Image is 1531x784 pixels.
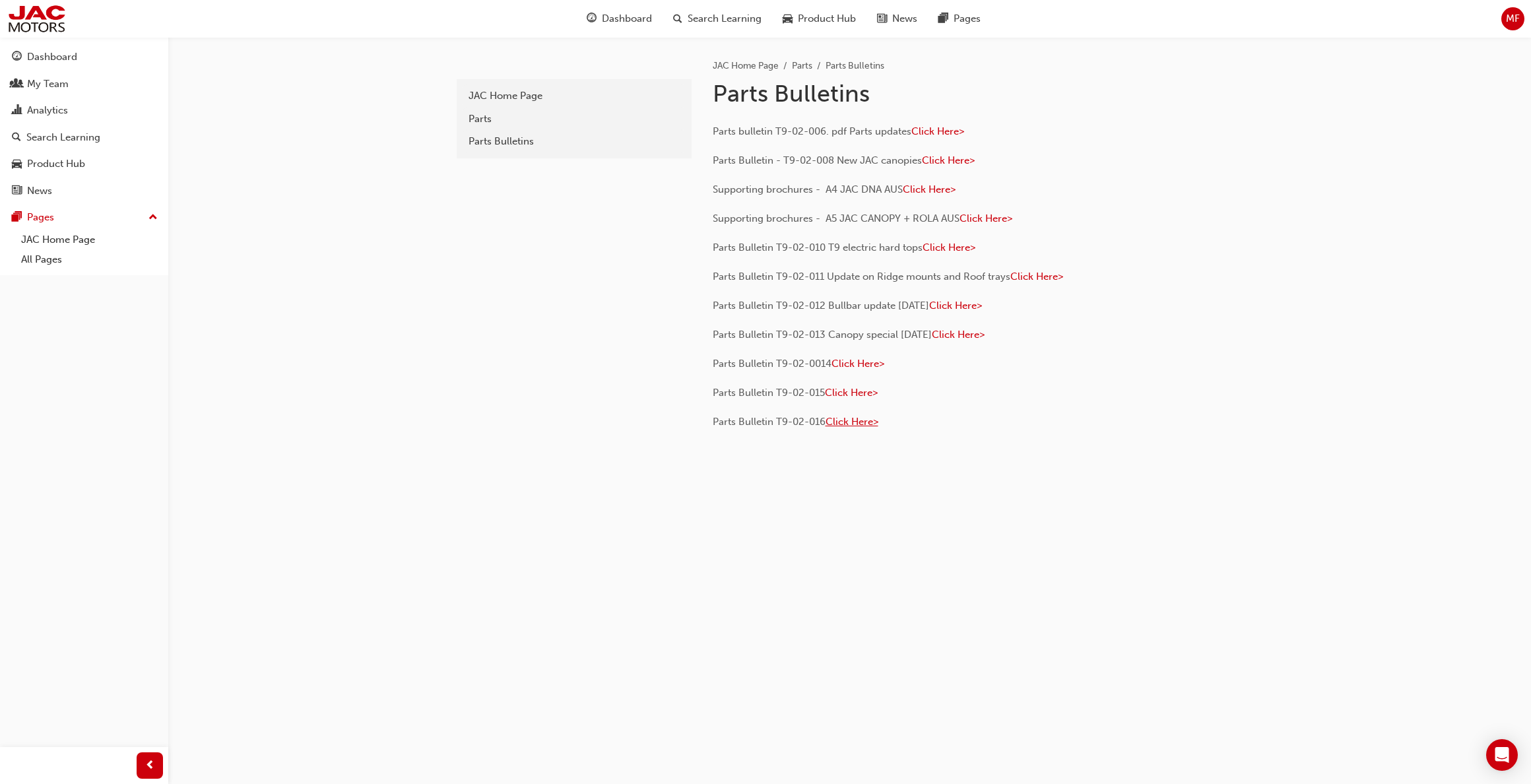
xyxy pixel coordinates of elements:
[12,51,22,63] span: guage-icon
[462,108,686,131] a: Parts
[462,130,686,153] a: Parts Bulletins
[5,42,163,205] button: DashboardMy TeamAnalyticsSearch LearningProduct HubNews
[713,416,826,428] span: Parts Bulletin T9-02-016
[903,183,956,195] a: Click Here>
[27,103,68,118] div: Analytics
[892,11,917,26] span: News
[469,134,680,149] div: Parts Bulletins
[27,210,54,225] div: Pages
[12,185,22,197] span: news-icon
[866,5,928,32] a: news-iconNews
[826,416,878,428] a: Click Here>
[5,98,163,123] a: Analytics
[1010,271,1063,282] a: Click Here>
[5,205,163,230] button: Pages
[713,125,911,137] span: Parts bulletin T9-02-006. pdf Parts updates
[911,125,964,137] a: Click Here>
[713,271,1010,282] span: Parts Bulletin T9-02-011 Update on Ridge mounts and Roof trays
[5,45,163,69] a: Dashboard
[713,358,831,370] span: Parts Bulletin T9-02-0014
[7,4,67,34] img: jac-portal
[792,60,812,71] a: Parts
[663,5,772,32] a: search-iconSearch Learning
[713,387,825,399] span: Parts Bulletin T9-02-015
[938,11,948,27] span: pages-icon
[27,77,69,92] div: My Team
[713,79,1146,108] h1: Parts Bulletins
[16,230,163,250] a: JAC Home Page
[831,358,884,370] a: Click Here>
[798,11,856,26] span: Product Hub
[713,212,960,224] span: Supporting brochures - A5 JAC CANOPY + ROLA AUS
[772,5,866,32] a: car-iconProduct Hub
[932,329,985,341] a: Click Here>
[12,105,22,117] span: chart-icon
[26,130,100,145] div: Search Learning
[12,212,22,224] span: pages-icon
[16,249,163,270] a: All Pages
[713,60,779,71] a: JAC Home Page
[928,5,991,32] a: pages-iconPages
[688,11,762,26] span: Search Learning
[145,758,155,774] span: prev-icon
[576,5,663,32] a: guage-iconDashboard
[27,49,77,65] div: Dashboard
[713,154,922,166] span: Parts Bulletin - T9-02-008 New JAC canopies
[5,72,163,96] a: My Team
[826,59,884,74] li: Parts Bulletins
[923,242,975,253] a: Click Here>
[5,152,163,176] a: Product Hub
[960,212,1012,224] a: Click Here>
[469,112,680,127] div: Parts
[673,11,682,27] span: search-icon
[1501,7,1524,30] button: MF
[12,158,22,170] span: car-icon
[5,179,163,203] a: News
[469,88,680,104] div: JAC Home Page
[602,11,652,26] span: Dashboard
[462,84,686,108] a: JAC Home Page
[922,154,975,166] a: Click Here>
[148,209,158,226] span: up-icon
[713,183,903,195] span: Supporting brochures - A4 JAC DNA AUS
[1486,739,1518,771] div: Open Intercom Messenger
[1506,11,1520,26] span: MF
[713,329,932,341] span: Parts Bulletin T9-02-013 Canopy special [DATE]
[877,11,887,27] span: news-icon
[783,11,793,27] span: car-icon
[825,387,878,399] a: Click Here>
[12,79,22,90] span: people-icon
[27,183,52,199] div: News
[929,300,982,311] a: Click Here>
[713,300,929,311] span: Parts Bulletin T9-02-012 Bullbar update [DATE]
[12,132,21,144] span: search-icon
[954,11,981,26] span: Pages
[587,11,597,27] span: guage-icon
[713,242,923,253] span: Parts Bulletin T9-02-010 T9 electric hard tops
[27,156,85,172] div: Product Hub
[5,125,163,150] a: Search Learning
